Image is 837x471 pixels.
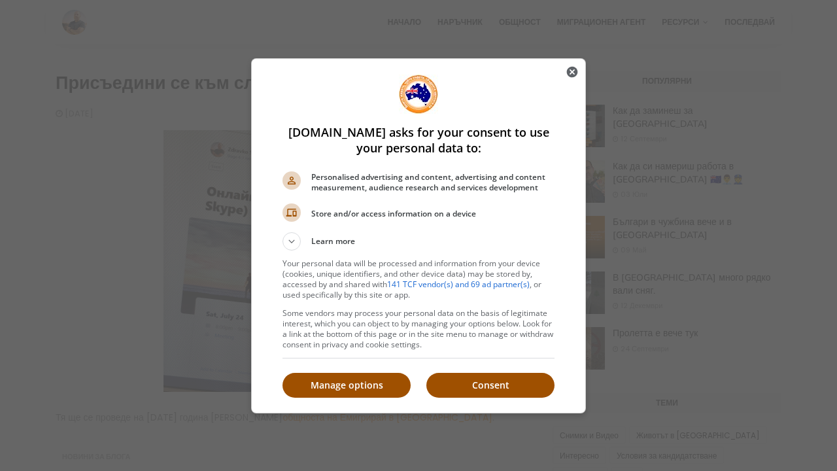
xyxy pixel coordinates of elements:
div: emigratetoaustralia.info asks for your consent to use your personal data to: [251,58,586,413]
h1: [DOMAIN_NAME] asks for your consent to use your personal data to: [282,124,555,156]
p: Consent [426,379,555,392]
button: Consent [426,373,555,398]
p: Your personal data will be processed and information from your device (cookies, unique identifier... [282,258,555,300]
button: Manage options [282,373,411,398]
button: Learn more [282,232,555,251]
img: Welcome to emigratetoaustralia.info [399,75,438,114]
button: Close [559,59,585,85]
span: Learn more [311,235,355,251]
p: Manage options [282,379,411,392]
span: Store and/or access information on a device [311,209,555,219]
span: Personalised advertising and content, advertising and content measurement, audience research and ... [311,172,555,193]
a: 141 TCF vendor(s) and 69 ad partner(s) [387,279,530,290]
p: Some vendors may process your personal data on the basis of legitimate interest, which you can ob... [282,308,555,350]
